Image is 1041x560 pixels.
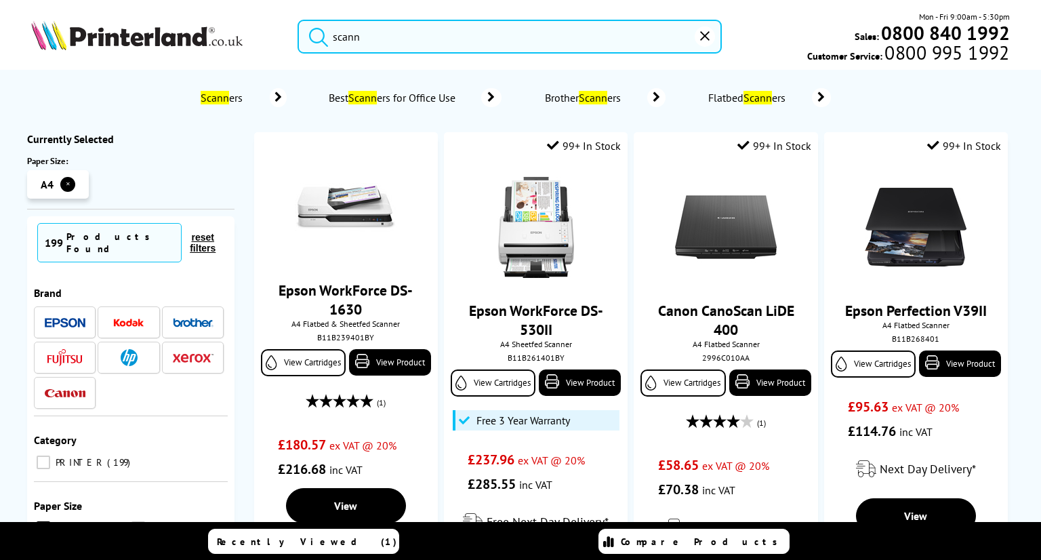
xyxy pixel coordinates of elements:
[848,398,889,416] span: £95.63
[264,332,428,342] div: B11B239401BY
[485,176,587,278] img: Epson-DS-530II-Front-Small.jpg
[295,156,396,258] img: DS-1630-front-small.jpg
[278,436,326,454] span: £180.57
[34,499,82,513] span: Paper Size
[45,389,85,398] img: Canon
[201,91,229,104] mark: Scann
[31,20,281,53] a: Printerland Logo
[121,349,138,366] img: HP
[658,301,794,339] a: Canon CanoScan LiDE 400
[334,499,357,513] span: View
[658,481,699,498] span: £70.38
[261,319,431,329] span: A4 Flatbed & Sheetfed Scanner
[640,369,725,397] a: View Cartridges
[706,91,792,104] span: Flatbed ers
[737,139,811,153] div: 99+ In Stock
[27,132,234,146] div: Currently Selected
[377,390,386,416] span: (1)
[261,349,346,376] a: View Cartridges
[879,26,1010,39] a: 0800 840 1992
[518,454,585,467] span: ex VAT @ 20%
[41,178,54,191] span: A4
[539,369,621,396] a: View Product
[882,46,1009,59] span: 0800 995 1992
[487,514,609,529] span: Free Next Day Delivery*
[329,463,363,477] span: inc VAT
[856,498,977,534] a: View
[451,339,621,349] span: A4 Sheetfed Scanner
[468,451,514,468] span: £237.96
[476,414,570,427] span: Free 3 Year Warranty
[47,349,83,366] img: Fujitsu
[37,456,50,469] input: PRINTER 199
[831,320,1001,330] span: A4 Flatbed Scanner
[919,351,1001,377] a: View Product
[349,349,431,376] a: View Product
[865,176,966,278] img: Epson-V39II-Front-Main-Small.jpg
[66,231,174,255] div: Products Found
[702,459,769,473] span: ex VAT @ 20%
[327,88,502,107] a: BestScanners for Office Use
[45,318,85,328] img: Epson
[644,353,807,363] div: 2996C010AA
[182,231,224,254] button: reset filters
[892,401,959,414] span: ex VAT @ 20%
[542,91,627,104] span: Brother ers
[27,155,133,167] span: Paper Size :
[469,301,603,339] a: Epson WorkForce DS-530II
[286,488,407,523] a: View
[542,88,666,107] a: BrotherScanners
[208,529,399,554] a: Recently Viewed (1)
[845,301,987,320] a: Epson Perfection V39II
[329,439,396,452] span: ex VAT @ 20%
[675,176,777,278] img: Canon-LiDE400-Front-Small.jpg
[348,91,377,104] mark: Scann
[848,422,896,440] span: £114.76
[880,461,976,477] span: Next Day Delivery*
[107,456,134,468] span: 199
[547,139,621,153] div: 99+ In Stock
[31,20,243,50] img: Printerland Logo
[108,319,149,327] img: Kodak
[45,236,63,249] span: 199
[52,456,106,468] span: PRINTER
[904,509,927,523] span: View
[278,460,326,478] span: £216.68
[598,529,790,554] a: Compare Products
[757,410,766,436] span: (1)
[454,353,617,363] div: B11B261401BY
[640,339,811,349] span: A4 Flatbed Scanner
[519,478,552,492] span: inc VAT
[831,450,1001,488] div: modal_delivery
[173,318,213,327] img: Brother
[173,353,213,363] img: Xerox
[279,281,413,319] a: Epson WorkForce DS-1630
[621,536,785,548] span: Compare Products
[298,20,722,54] input: Search product or brand
[217,536,397,548] span: Recently Viewed (1)
[197,91,250,104] span: ers
[899,425,933,439] span: inc VAT
[60,177,75,192] button: ✕
[327,91,462,104] span: Best ers for Office Use
[729,369,811,396] a: View Product
[743,91,772,104] mark: Scann
[807,46,1009,62] span: Customer Service:
[451,369,535,397] a: View Cartridges
[702,483,735,497] span: inc VAT
[579,91,607,104] mark: Scann
[451,503,621,541] div: modal_delivery
[658,456,699,474] span: £58.65
[834,334,998,344] div: B11B268401
[34,433,77,447] span: Category
[855,30,879,43] span: Sales:
[927,139,1001,153] div: 99+ In Stock
[919,10,1010,23] span: Mon - Fri 9:00am - 5:30pm
[640,508,811,546] div: modal_delivery
[197,88,287,107] a: Scanners
[881,20,1010,45] b: 0800 840 1992
[34,286,62,300] span: Brand
[706,88,831,107] a: FlatbedScanners
[831,351,916,378] a: View Cartridges
[690,519,786,535] span: Next Day Delivery*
